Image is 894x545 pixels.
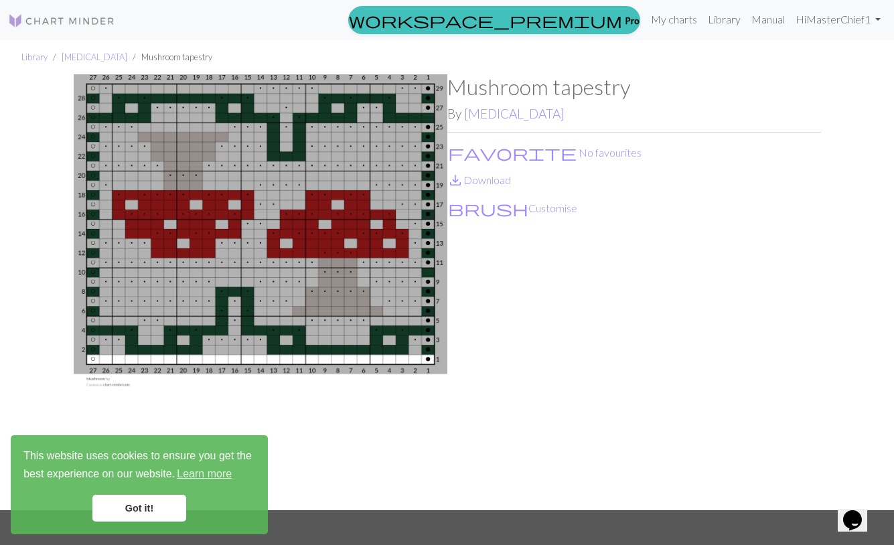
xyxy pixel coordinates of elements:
[8,13,115,29] img: Logo
[447,171,463,189] span: save_alt
[447,106,821,121] h2: By
[447,172,463,188] i: Download
[11,435,268,534] div: cookieconsent
[790,6,886,33] a: HiMasterChief1
[92,495,186,522] a: dismiss cookie message
[702,6,746,33] a: Library
[447,200,578,217] button: CustomiseCustomise
[464,106,565,121] a: [MEDICAL_DATA]
[62,52,127,62] a: [MEDICAL_DATA]
[447,173,511,186] a: DownloadDownload
[448,145,577,161] i: Favourite
[646,6,702,33] a: My charts
[348,6,640,34] a: Pro
[448,199,528,218] span: brush
[175,464,234,484] a: learn more about cookies
[838,491,881,532] iframe: chat widget
[448,200,528,216] i: Customise
[447,74,821,100] h1: Mushroom tapestry
[447,144,642,161] button: Favourite No favourites
[746,6,790,33] a: Manual
[74,74,447,510] img: Mushroom
[23,448,255,484] span: This website uses cookies to ensure you get the best experience on our website.
[448,143,577,162] span: favorite
[21,52,48,62] a: Library
[127,51,212,64] li: Mushroom tapestry
[349,11,622,29] span: workspace_premium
